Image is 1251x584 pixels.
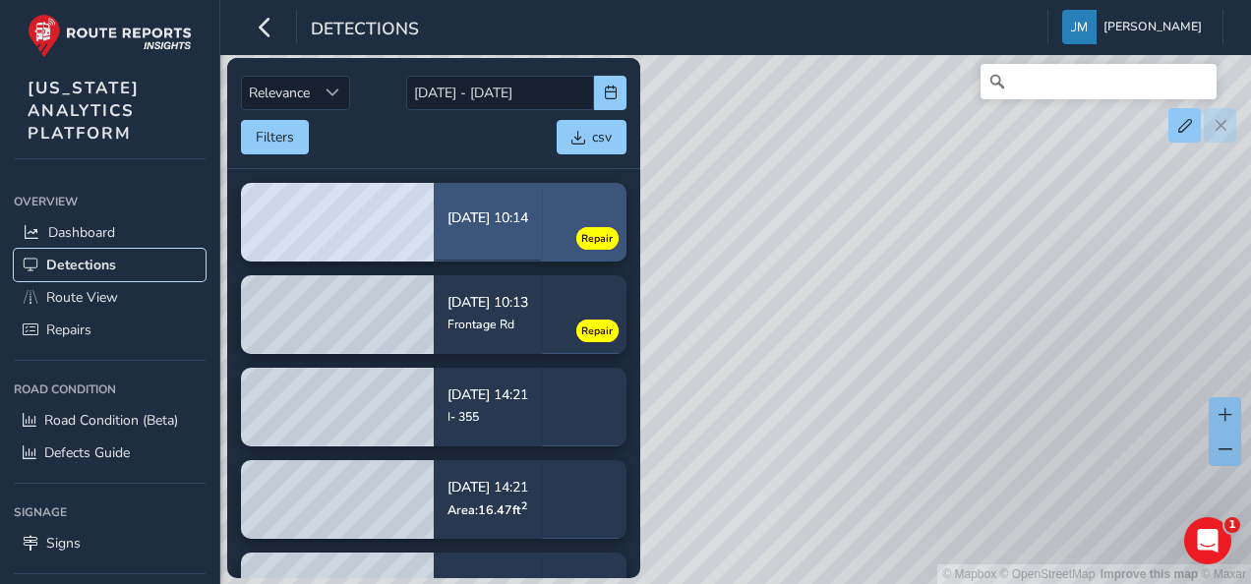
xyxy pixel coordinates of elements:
[28,14,192,58] img: rr logo
[48,223,115,242] span: Dashboard
[447,501,527,518] span: Area: 16.47 ft
[1224,517,1240,533] span: 1
[447,481,528,495] p: [DATE] 14:21
[14,216,206,249] a: Dashboard
[28,77,140,145] span: [US_STATE] ANALYTICS PLATFORM
[14,497,206,527] div: Signage
[14,314,206,346] a: Repairs
[1062,10,1097,44] img: diamond-layout
[1184,517,1231,564] iframe: Intercom live chat
[581,323,613,339] span: Repair
[14,404,206,437] a: Road Condition (Beta)
[311,17,419,44] span: Detections
[1103,10,1202,44] span: [PERSON_NAME]
[14,187,206,216] div: Overview
[44,443,130,462] span: Defects Guide
[447,388,528,402] p: [DATE] 14:21
[447,409,528,425] div: I- 355
[557,120,626,154] button: csv
[521,498,527,513] sup: 2
[46,288,118,307] span: Route View
[242,77,317,109] span: Relevance
[592,128,612,146] span: csv
[241,120,309,154] button: Filters
[981,64,1217,99] input: Search
[14,527,206,559] a: Signs
[1062,10,1209,44] button: [PERSON_NAME]
[447,211,528,225] p: [DATE] 10:14
[46,321,91,339] span: Repairs
[46,256,116,274] span: Detections
[14,249,206,281] a: Detections
[46,534,81,553] span: Signs
[14,375,206,404] div: Road Condition
[447,317,528,332] div: Frontage Rd
[317,77,349,109] div: Sort by Date
[14,281,206,314] a: Route View
[44,411,178,430] span: Road Condition (Beta)
[14,437,206,469] a: Defects Guide
[581,231,613,247] span: Repair
[447,296,528,310] p: [DATE] 10:13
